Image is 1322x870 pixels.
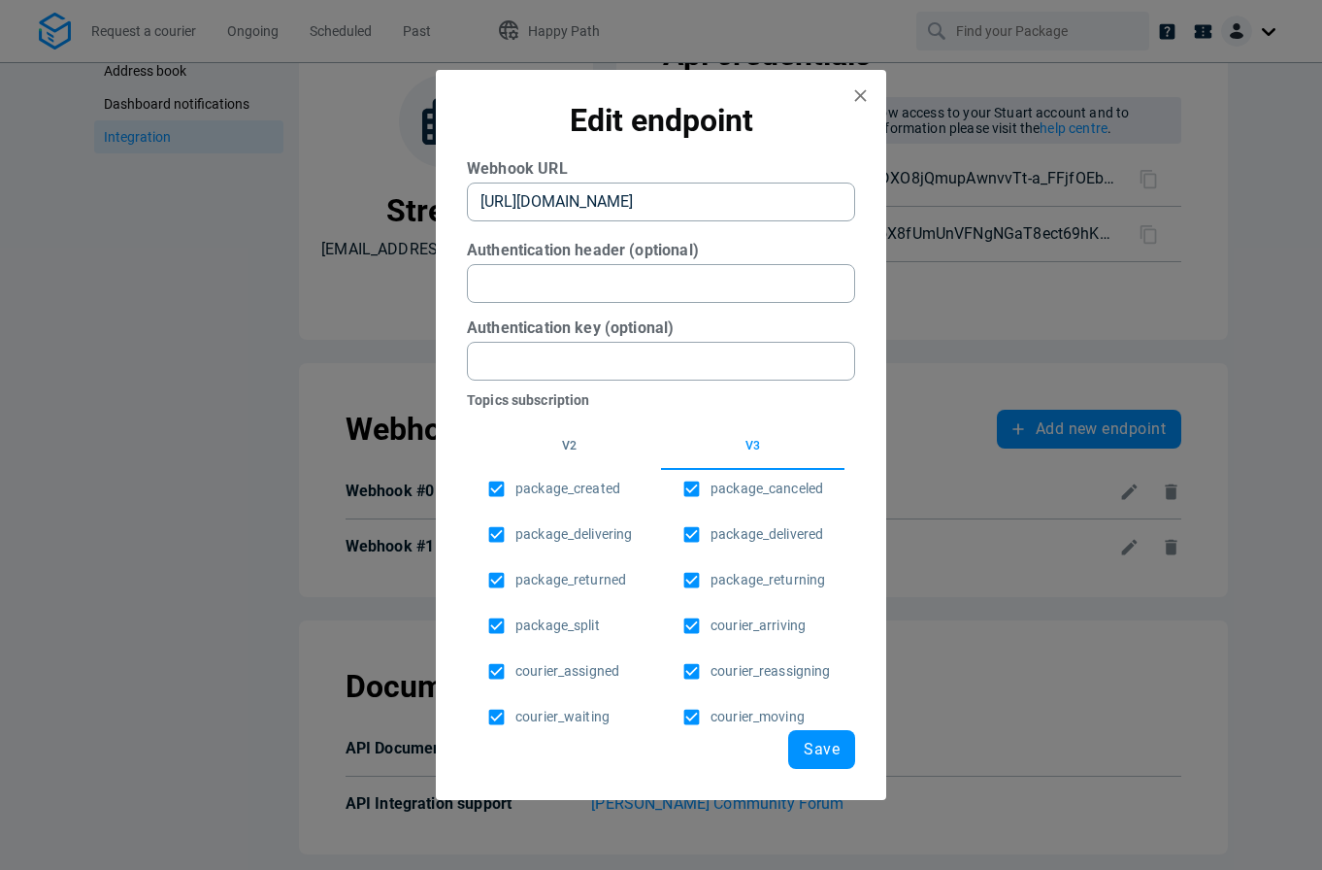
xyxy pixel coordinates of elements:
[843,78,878,114] button: close
[467,388,855,413] h6: Topics subscription
[788,730,855,769] button: Save
[804,742,840,757] span: Save
[711,570,825,590] span: package_returning
[467,101,855,140] h1: Edit endpoint
[478,423,844,470] div: topics tabs
[515,479,620,499] span: package_created
[515,524,632,545] span: package_delivering
[515,707,610,727] span: courier_waiting
[711,707,805,727] span: courier_moving
[467,241,855,260] h6: Authentication header (optional)
[467,159,855,179] h6: Webhook URL
[661,423,844,470] button: v3
[711,616,806,636] span: courier_arriving
[711,524,823,545] span: package_delivered
[515,661,619,682] span: courier_assigned
[711,661,831,682] span: courier_reassigning
[711,479,823,499] span: package_canceled
[467,318,855,338] h6: Authentication key (optional)
[515,616,600,636] span: package_split
[478,423,661,470] button: v2
[515,570,626,590] span: package_returned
